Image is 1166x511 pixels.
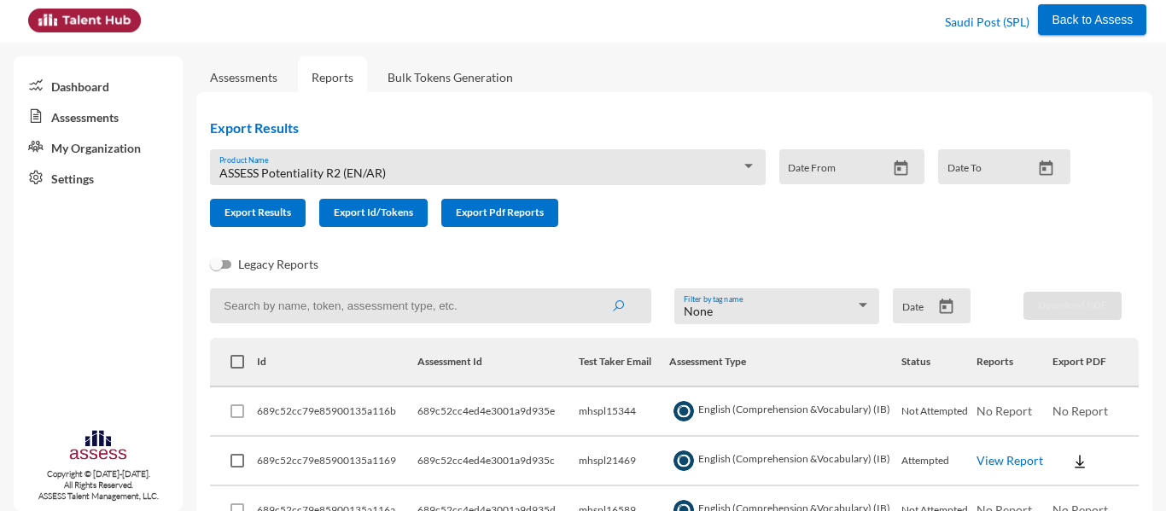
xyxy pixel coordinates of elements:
button: Open calendar [931,298,961,316]
a: View Report [977,453,1043,467]
span: No Report [977,404,1032,418]
button: Open calendar [1031,160,1061,177]
a: Assessments [210,70,277,84]
span: None [684,304,713,318]
th: Test Taker Email [579,338,669,387]
span: Back to Assess [1052,13,1133,26]
h2: Export Results [210,119,1084,136]
button: Export Pdf Reports [441,199,558,227]
th: Export PDF [1052,338,1139,387]
td: 689c52cc79e85900135a1169 [257,437,418,486]
a: Back to Assess [1038,9,1146,27]
a: Assessments [14,101,183,131]
td: English (Comprehension &Vocabulary) (IB) [669,437,901,486]
span: Legacy Reports [238,254,318,275]
a: Dashboard [14,70,183,101]
th: Id [257,338,418,387]
span: No Report [1052,404,1108,418]
span: Download PDF [1038,299,1107,311]
img: assesscompany-logo.png [68,428,127,465]
button: Download PDF [1023,292,1122,320]
th: Status [901,338,977,387]
input: Search by name, token, assessment type, etc. [210,288,651,323]
span: ASSESS Potentiality R2 (EN/AR) [219,165,386,180]
button: Back to Assess [1038,4,1146,35]
td: English (Comprehension &Vocabulary) (IB) [669,387,901,437]
td: Not Attempted [901,387,977,437]
span: Export Pdf Reports [456,206,544,218]
span: Export Results [224,206,291,218]
p: Saudi Post (SPL) [945,9,1029,36]
button: Open calendar [886,160,916,177]
span: Export Id/Tokens [334,206,413,218]
td: 689c52cc4ed4e3001a9d935e [417,387,579,437]
a: My Organization [14,131,183,162]
a: Settings [14,162,183,193]
a: Bulk Tokens Generation [374,56,527,98]
a: Reports [298,56,367,98]
th: Assessment Type [669,338,901,387]
button: Export Id/Tokens [319,199,428,227]
th: Reports [977,338,1052,387]
p: Copyright © [DATE]-[DATE]. All Rights Reserved. ASSESS Talent Management, LLC. [14,468,183,502]
th: Assessment Id [417,338,579,387]
button: Export Results [210,199,306,227]
td: mhspl15344 [579,387,669,437]
td: 689c52cc79e85900135a116b [257,387,418,437]
td: Attempted [901,437,977,486]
